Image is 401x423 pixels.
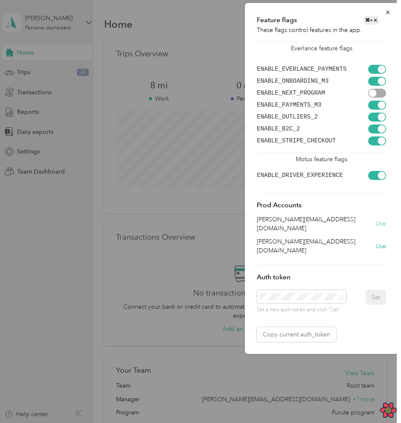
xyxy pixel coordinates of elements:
[257,237,376,255] p: [PERSON_NAME][EMAIL_ADDRESS][DOMAIN_NAME]
[364,16,379,25] span: ⌘ + K
[257,306,346,314] p: Set a new auth token and click "Set"
[257,90,325,96] code: ENABLE_NEXT_PROGRAM
[257,113,318,120] code: ENABLE_OUTLIERS_2
[257,15,297,26] span: Feature flags
[257,172,343,179] code: ENABLE_DRIVER_EXPERIENCE
[257,26,386,35] p: These flags control features in the app.
[257,273,291,281] span: Auth token
[257,137,336,144] code: ENABLE_STRIPE_CHECKOUT
[380,402,397,419] button: Open React Query Devtools
[257,101,321,108] code: ENABLE_PAYMENTS_M3
[376,242,386,251] button: Use
[257,42,386,53] p: Everlance feature flags
[257,66,346,72] code: ENABLE_EVERLANCE_PAYMENTS
[257,125,300,132] code: ENABLE_B2C_2
[257,327,336,342] button: Copy current auth_token
[257,78,328,84] code: ENABLE_ONBOARDING_M3
[257,215,376,233] p: [PERSON_NAME][EMAIL_ADDRESS][DOMAIN_NAME]
[257,153,386,164] p: Motus feature flags
[257,201,302,209] span: Prod Accounts
[376,219,386,228] button: Use
[353,375,401,423] iframe: Everlance-gr Chat Button Frame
